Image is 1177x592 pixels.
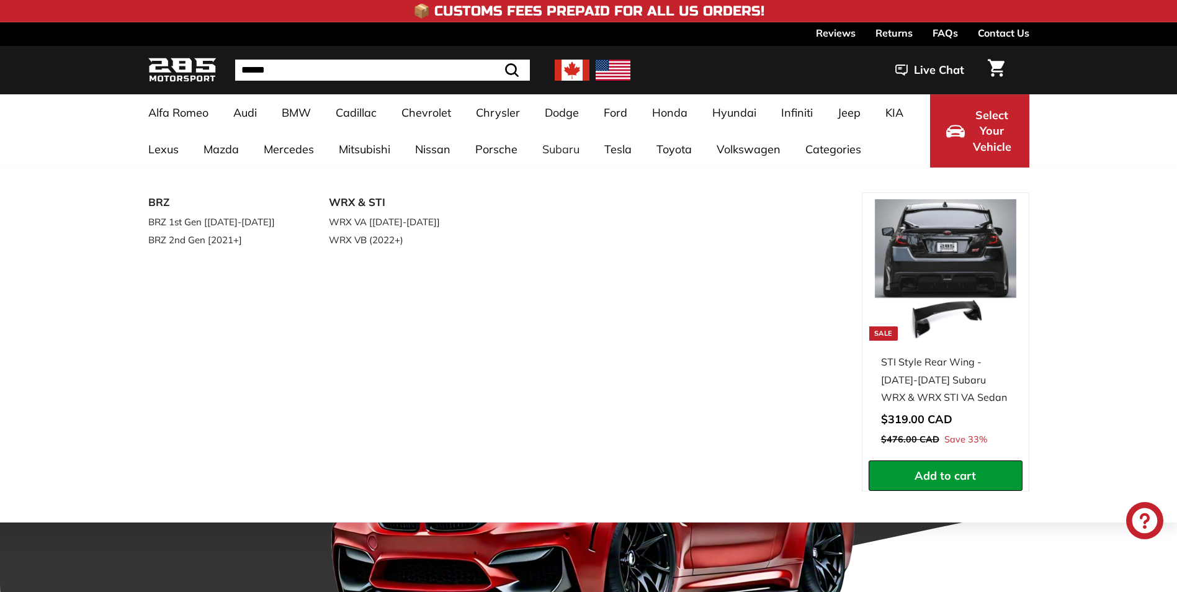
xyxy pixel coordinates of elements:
[235,60,530,81] input: Search
[532,94,591,131] a: Dodge
[881,434,939,445] span: $476.00 CAD
[323,94,389,131] a: Cadillac
[463,131,530,168] a: Porsche
[136,94,221,131] a: Alfa Romeo
[592,131,644,168] a: Tesla
[869,193,1023,460] a: Sale STI Style Rear Wing - [DATE]-[DATE] Subaru WRX & WRX STI VA Sedan Save 33%
[869,460,1023,491] button: Add to cart
[879,55,980,86] button: Live Chat
[914,62,964,78] span: Live Chat
[769,94,825,131] a: Infiniti
[329,213,475,231] a: WRX VA [[DATE]-[DATE]]
[971,107,1013,155] span: Select Your Vehicle
[825,94,873,131] a: Jeep
[329,192,475,213] a: WRX & STI
[875,22,913,43] a: Returns
[873,94,916,131] a: KIA
[251,131,326,168] a: Mercedes
[148,213,295,231] a: BRZ 1st Gen [[DATE]-[DATE]]
[221,94,269,131] a: Audi
[1122,502,1167,542] inbox-online-store-chat: Shopify online store chat
[640,94,700,131] a: Honda
[869,326,898,341] div: Sale
[148,56,217,85] img: Logo_285_Motorsport_areodynamics_components
[191,131,251,168] a: Mazda
[933,22,958,43] a: FAQs
[403,131,463,168] a: Nissan
[591,94,640,131] a: Ford
[326,131,403,168] a: Mitsubishi
[978,22,1029,43] a: Contact Us
[700,94,769,131] a: Hyundai
[269,94,323,131] a: BMW
[881,353,1010,406] div: STI Style Rear Wing - [DATE]-[DATE] Subaru WRX & WRX STI VA Sedan
[816,22,856,43] a: Reviews
[530,131,592,168] a: Subaru
[136,131,191,168] a: Lexus
[148,192,295,213] a: BRZ
[980,49,1012,91] a: Cart
[704,131,793,168] a: Volkswagen
[413,4,764,19] h4: 📦 Customs Fees Prepaid for All US Orders!
[463,94,532,131] a: Chrysler
[915,469,976,483] span: Add to cart
[881,412,952,426] span: $319.00 CAD
[930,94,1029,168] button: Select Your Vehicle
[944,432,987,448] span: Save 33%
[148,231,295,249] a: BRZ 2nd Gen [2021+]
[793,131,874,168] a: Categories
[644,131,704,168] a: Toyota
[329,231,475,249] a: WRX VB (2022+)
[389,94,463,131] a: Chevrolet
